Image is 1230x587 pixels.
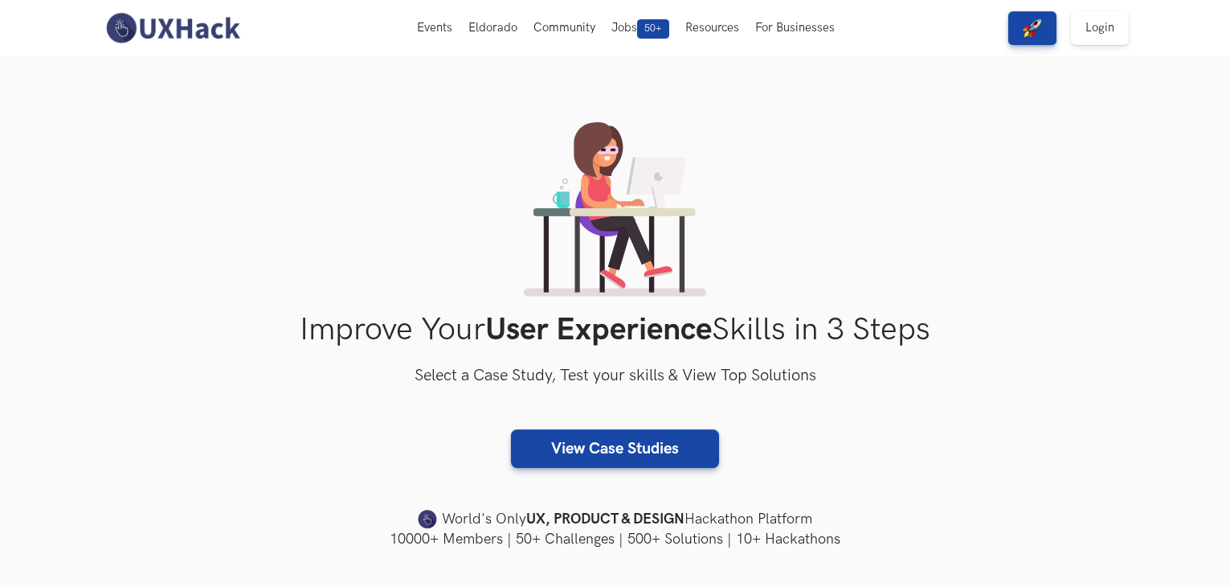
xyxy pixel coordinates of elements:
img: rocket [1023,18,1042,38]
a: View Case Studies [511,429,719,468]
img: UXHack-logo.png [101,11,244,45]
img: uxhack-favicon-image.png [418,509,437,530]
strong: User Experience [485,311,712,349]
h1: Improve Your Skills in 3 Steps [101,311,1130,349]
h3: Select a Case Study, Test your skills & View Top Solutions [101,363,1130,389]
img: lady working on laptop [524,122,706,297]
strong: UX, PRODUCT & DESIGN [526,508,684,531]
a: Login [1071,11,1129,45]
h4: 10000+ Members | 50+ Challenges | 500+ Solutions | 10+ Hackathons [101,529,1130,549]
span: 50+ [637,19,669,39]
h4: World's Only Hackathon Platform [101,508,1130,531]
